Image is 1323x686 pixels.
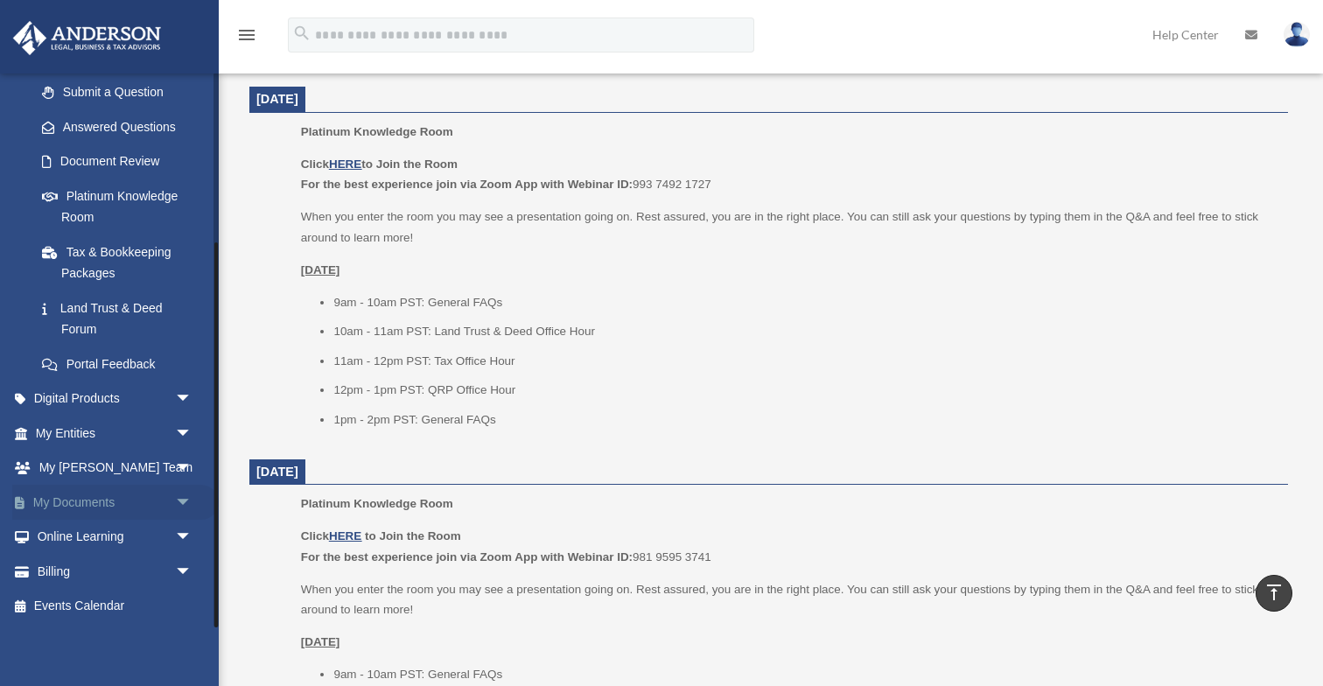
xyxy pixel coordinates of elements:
span: arrow_drop_down [175,520,210,556]
span: arrow_drop_down [175,485,210,521]
li: 1pm - 2pm PST: General FAQs [333,409,1276,430]
p: When you enter the room you may see a presentation going on. Rest assured, you are in the right p... [301,206,1276,248]
p: 981 9595 3741 [301,526,1276,567]
i: menu [236,24,257,45]
a: My Entitiesarrow_drop_down [12,416,219,451]
i: search [292,24,311,43]
a: Submit a Question [24,75,219,110]
li: 9am - 10am PST: General FAQs [333,664,1276,685]
span: Platinum Knowledge Room [301,497,453,510]
li: 12pm - 1pm PST: QRP Office Hour [333,380,1276,401]
p: When you enter the room you may see a presentation going on. Rest assured, you are in the right p... [301,579,1276,620]
b: to Join the Room [365,529,461,542]
a: HERE [329,529,361,542]
li: 9am - 10am PST: General FAQs [333,292,1276,313]
i: vertical_align_top [1263,582,1284,603]
span: arrow_drop_down [175,554,210,590]
u: [DATE] [301,263,340,276]
b: For the best experience join via Zoom App with Webinar ID: [301,178,633,191]
a: HERE [329,157,361,171]
a: Document Review [24,144,219,179]
p: 993 7492 1727 [301,154,1276,195]
span: arrow_drop_down [175,416,210,451]
li: 11am - 12pm PST: Tax Office Hour [333,351,1276,372]
span: arrow_drop_down [175,381,210,417]
b: Click [301,529,365,542]
a: vertical_align_top [1256,575,1292,612]
a: My [PERSON_NAME] Teamarrow_drop_down [12,451,219,486]
span: [DATE] [256,465,298,479]
span: Platinum Knowledge Room [301,125,453,138]
a: Land Trust & Deed Forum [24,290,219,346]
b: For the best experience join via Zoom App with Webinar ID: [301,550,633,563]
a: Billingarrow_drop_down [12,554,219,589]
li: 10am - 11am PST: Land Trust & Deed Office Hour [333,321,1276,342]
span: arrow_drop_down [175,451,210,486]
a: menu [236,31,257,45]
a: Tax & Bookkeeping Packages [24,234,219,290]
u: [DATE] [301,635,340,648]
a: Online Learningarrow_drop_down [12,520,219,555]
a: Platinum Knowledge Room [24,178,210,234]
b: Click to Join the Room [301,157,458,171]
img: User Pic [1284,22,1310,47]
img: Anderson Advisors Platinum Portal [8,21,166,55]
a: Events Calendar [12,589,219,624]
a: Portal Feedback [24,346,219,381]
a: Answered Questions [24,109,219,144]
span: [DATE] [256,92,298,106]
a: Digital Productsarrow_drop_down [12,381,219,416]
a: My Documentsarrow_drop_down [12,485,219,520]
